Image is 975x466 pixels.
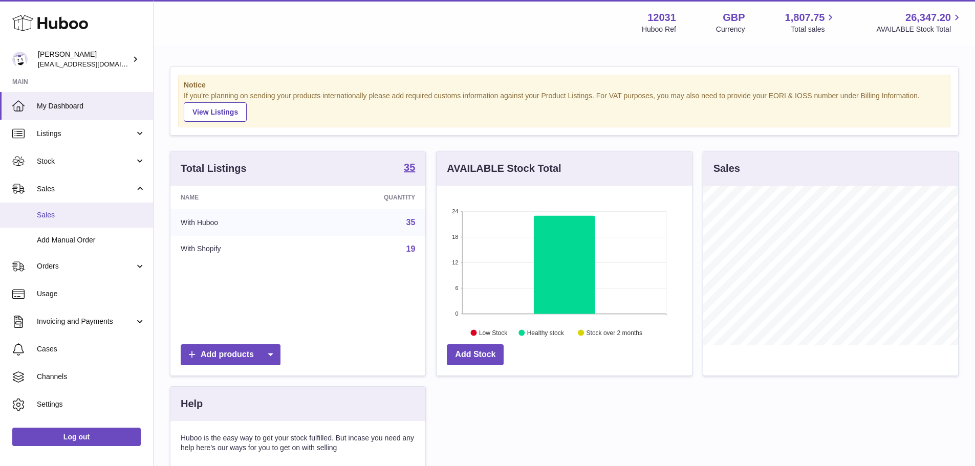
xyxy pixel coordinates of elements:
div: [PERSON_NAME] [38,50,130,69]
span: AVAILABLE Stock Total [876,25,963,34]
a: Log out [12,428,141,446]
a: Add products [181,344,280,365]
a: 35 [406,218,416,227]
span: 1,807.75 [785,11,825,25]
text: Stock over 2 months [587,329,642,336]
span: Usage [37,289,145,299]
strong: Notice [184,80,945,90]
th: Name [170,186,308,209]
span: Stock [37,157,135,166]
span: 26,347.20 [905,11,951,25]
text: 24 [452,208,459,214]
td: With Huboo [170,209,308,236]
text: 6 [456,285,459,291]
text: 18 [452,234,459,240]
span: Total sales [791,25,836,34]
a: 35 [404,162,415,174]
text: Low Stock [479,329,508,336]
a: View Listings [184,102,247,122]
td: With Shopify [170,236,308,262]
h3: Help [181,397,203,411]
strong: 12031 [647,11,676,25]
strong: GBP [723,11,745,25]
span: Settings [37,400,145,409]
div: Huboo Ref [642,25,676,34]
p: Huboo is the easy way to get your stock fulfilled. But incase you need any help here's our ways f... [181,433,415,453]
img: internalAdmin-12031@internal.huboo.com [12,52,28,67]
h3: Total Listings [181,162,247,175]
a: 26,347.20 AVAILABLE Stock Total [876,11,963,34]
span: Cases [37,344,145,354]
text: 12 [452,259,459,265]
text: Healthy stock [527,329,565,336]
a: 19 [406,245,416,253]
span: Orders [37,261,135,271]
th: Quantity [308,186,426,209]
span: Listings [37,129,135,139]
h3: AVAILABLE Stock Total [447,162,561,175]
span: Add Manual Order [37,235,145,245]
text: 0 [456,310,459,317]
span: [EMAIL_ADDRESS][DOMAIN_NAME] [38,60,150,68]
span: Invoicing and Payments [37,317,135,326]
span: Channels [37,372,145,382]
a: Add Stock [447,344,504,365]
h3: Sales [713,162,740,175]
strong: 35 [404,162,415,172]
span: My Dashboard [37,101,145,111]
a: 1,807.75 Total sales [785,11,837,34]
span: Sales [37,210,145,220]
span: Sales [37,184,135,194]
div: If you're planning on sending your products internationally please add required customs informati... [184,91,945,122]
div: Currency [716,25,745,34]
